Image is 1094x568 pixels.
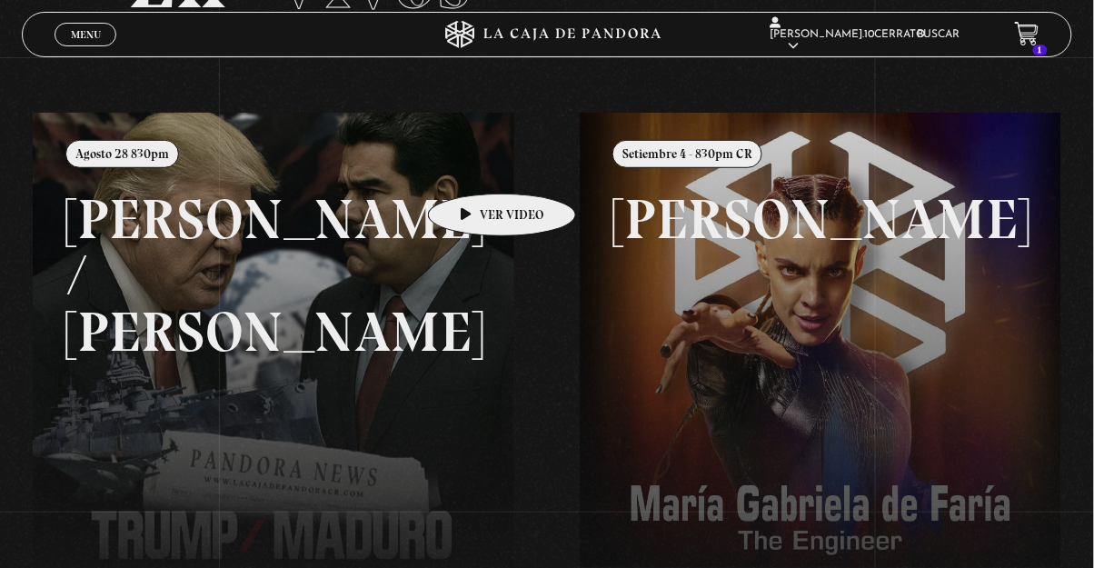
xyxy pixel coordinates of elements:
[918,29,960,40] a: Buscar
[770,18,925,52] span: [PERSON_NAME].10cerrato
[71,29,101,40] span: Menu
[1033,45,1048,55] span: 1
[65,44,107,56] span: Cerrar
[1015,22,1039,46] a: 1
